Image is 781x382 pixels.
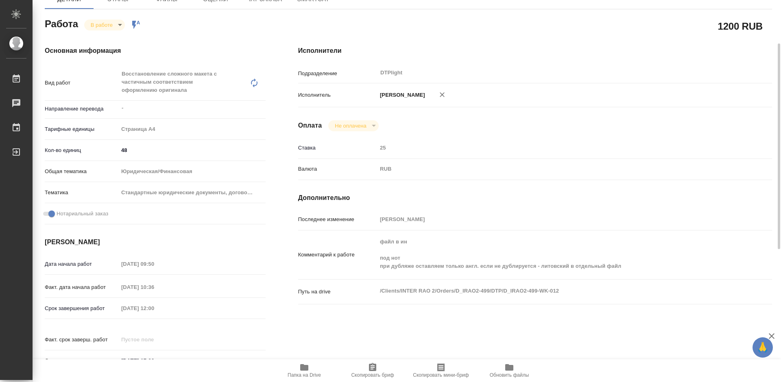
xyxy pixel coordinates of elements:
[84,20,125,30] div: В работе
[45,189,118,197] p: Тематика
[298,215,377,224] p: Последнее изменение
[45,105,118,113] p: Направление перевода
[377,213,733,225] input: Пустое поле
[328,120,378,131] div: В работе
[377,284,733,298] textarea: /Clients/INTER RAO 2/Orders/D_IRAO2-499/DTP/D_IRAO2-499-WK-012
[45,146,118,154] p: Кол-во единиц
[45,46,266,56] h4: Основная информация
[756,339,770,356] span: 🙏
[377,91,425,99] p: [PERSON_NAME]
[45,304,118,313] p: Срок завершения работ
[407,359,475,382] button: Скопировать мини-бриф
[45,237,266,247] h4: [PERSON_NAME]
[118,302,190,314] input: Пустое поле
[45,357,118,365] p: Срок завершения услуги
[45,260,118,268] p: Дата начала работ
[118,334,190,345] input: Пустое поле
[298,251,377,259] p: Комментарий к работе
[413,372,469,378] span: Скопировать мини-бриф
[45,16,78,30] h2: Работа
[88,22,115,28] button: В работе
[298,144,377,152] p: Ставка
[118,165,266,178] div: Юридическая/Финансовая
[118,144,266,156] input: ✎ Введи что-нибудь
[475,359,543,382] button: Обновить файлы
[118,186,266,200] div: Стандартные юридические документы, договоры, уставы
[298,165,377,173] p: Валюта
[45,79,118,87] p: Вид работ
[351,372,394,378] span: Скопировать бриф
[45,125,118,133] p: Тарифные единицы
[490,372,529,378] span: Обновить файлы
[270,359,338,382] button: Папка на Drive
[298,46,772,56] h4: Исполнители
[298,193,772,203] h4: Дополнительно
[45,283,118,291] p: Факт. дата начала работ
[718,19,763,33] h2: 1200 RUB
[433,86,451,104] button: Удалить исполнителя
[377,235,733,273] textarea: файл в ин под нот при дубляже оставляем только англ. если не дублируется - литовский в отдельный ...
[118,122,266,136] div: Страница А4
[332,122,369,129] button: Не оплачена
[298,91,377,99] p: Исполнитель
[118,258,190,270] input: Пустое поле
[753,337,773,358] button: 🙏
[298,288,377,296] p: Путь на drive
[377,142,733,154] input: Пустое поле
[298,121,322,130] h4: Оплата
[338,359,407,382] button: Скопировать бриф
[288,372,321,378] span: Папка на Drive
[118,281,190,293] input: Пустое поле
[377,162,733,176] div: RUB
[45,336,118,344] p: Факт. срок заверш. работ
[298,69,377,78] p: Подразделение
[45,167,118,176] p: Общая тематика
[118,355,190,367] input: ✎ Введи что-нибудь
[57,210,108,218] span: Нотариальный заказ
